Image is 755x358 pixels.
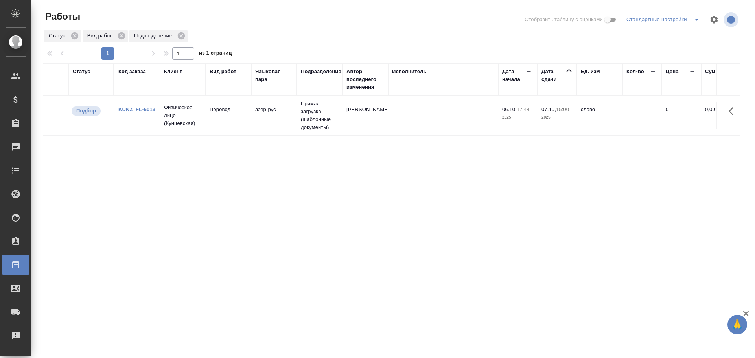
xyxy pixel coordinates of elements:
span: из 1 страниц [199,48,232,60]
div: Можно подбирать исполнителей [71,106,110,116]
div: Языковая пара [255,68,293,83]
td: 0 [662,102,701,129]
div: Статус [73,68,90,75]
div: Цена [666,68,679,75]
div: Дата сдачи [541,68,565,83]
p: Физическое лицо (Кунцевская) [164,104,202,127]
td: 1 [622,102,662,129]
p: 07.10, [541,106,556,112]
span: 🙏 [731,316,744,333]
div: Исполнитель [392,68,427,75]
div: Сумма [705,68,722,75]
span: Работы [43,10,80,23]
p: 17:44 [517,106,530,112]
span: Настроить таблицу [705,10,724,29]
p: 15:00 [556,106,569,112]
button: 🙏 [727,315,747,334]
div: Подразделение [301,68,341,75]
div: Статус [44,30,81,42]
div: Автор последнего изменения [346,68,384,91]
button: Здесь прячутся важные кнопки [724,102,743,121]
p: Вид работ [87,32,115,40]
div: Кол-во [626,68,644,75]
div: Вид работ [83,30,128,42]
p: Статус [49,32,68,40]
p: 06.10, [502,106,517,112]
span: Отобразить таблицу с оценками [525,16,603,24]
p: Перевод [210,106,247,114]
div: Дата начала [502,68,526,83]
td: слово [577,102,622,129]
td: 0,00 ₽ [701,102,740,129]
span: Посмотреть информацию [724,12,740,27]
p: Подразделение [134,32,175,40]
div: split button [624,13,705,26]
p: 2025 [541,114,573,121]
td: азер-рус [251,102,297,129]
td: Прямая загрузка (шаблонные документы) [297,96,343,135]
p: Подбор [76,107,96,115]
div: Подразделение [129,30,188,42]
a: KUNZ_FL-6013 [118,106,155,112]
div: Код заказа [118,68,146,75]
p: 2025 [502,114,534,121]
div: Вид работ [210,68,236,75]
td: [PERSON_NAME] [343,102,388,129]
div: Клиент [164,68,182,75]
div: Ед. изм [581,68,600,75]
